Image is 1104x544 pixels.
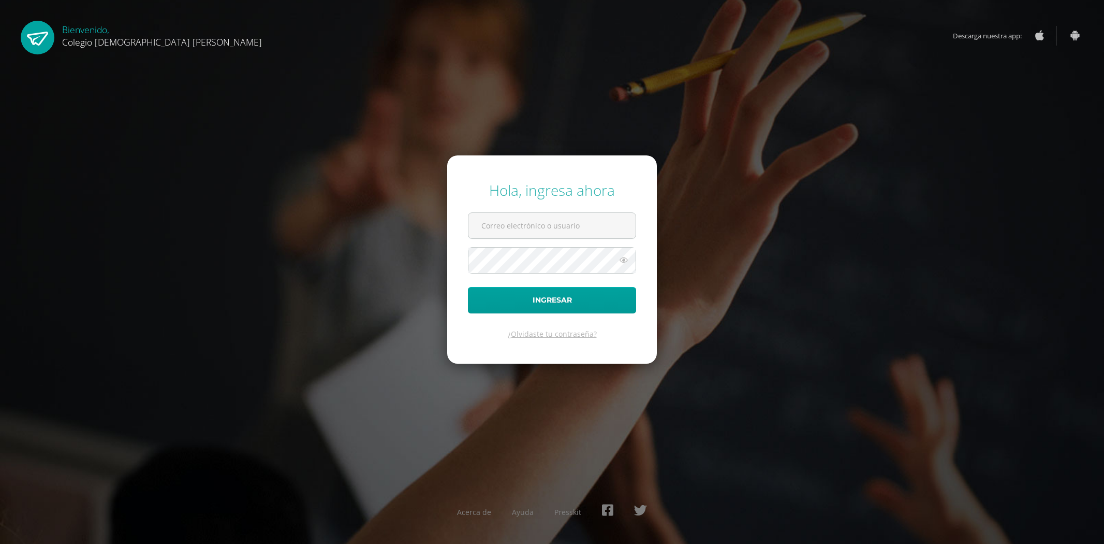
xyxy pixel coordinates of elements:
span: Descarga nuestra app: [953,26,1032,46]
span: Colegio [DEMOGRAPHIC_DATA] [PERSON_NAME] [62,36,262,48]
input: Correo electrónico o usuario [468,213,636,238]
a: ¿Olvidaste tu contraseña? [508,329,597,339]
a: Acerca de [457,507,491,517]
button: Ingresar [468,287,636,313]
div: Bienvenido, [62,21,262,48]
div: Hola, ingresa ahora [468,180,636,200]
a: Ayuda [512,507,534,517]
a: Presskit [554,507,581,517]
